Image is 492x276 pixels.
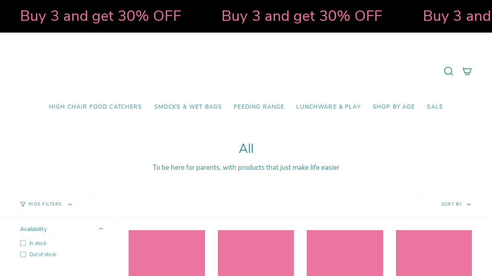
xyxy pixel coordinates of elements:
[421,98,449,117] a: SALE
[228,98,290,117] a: Feeding Range
[373,104,415,111] span: Shop by Age
[441,201,462,207] span: Sort by
[367,98,421,117] a: Shop by Age
[221,6,383,26] strong: Buy 3 and get 30% OFF
[49,104,142,111] span: High Chair Food Catchers
[20,251,103,258] label: Out of stock
[43,98,148,117] a: High Chair Food Catchers
[177,45,316,98] a: Mumma’s Little Helpers
[20,6,181,26] strong: Buy 3 and get 30% OFF
[153,163,339,172] span: To be here for parents, with products that just make life easier
[427,104,443,111] span: SALE
[20,225,103,235] summary: Availability
[29,202,61,207] span: Hide Filters
[20,142,472,157] h1: All
[154,104,222,111] span: Smocks & Wet Bags
[148,98,228,117] a: Smocks & Wet Bags
[421,192,492,217] button: Sort by
[290,98,366,117] a: Lunchware & Play
[20,240,103,247] label: In stock
[234,104,284,111] span: Feeding Range
[20,225,47,233] span: Availability
[296,104,360,111] span: Lunchware & Play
